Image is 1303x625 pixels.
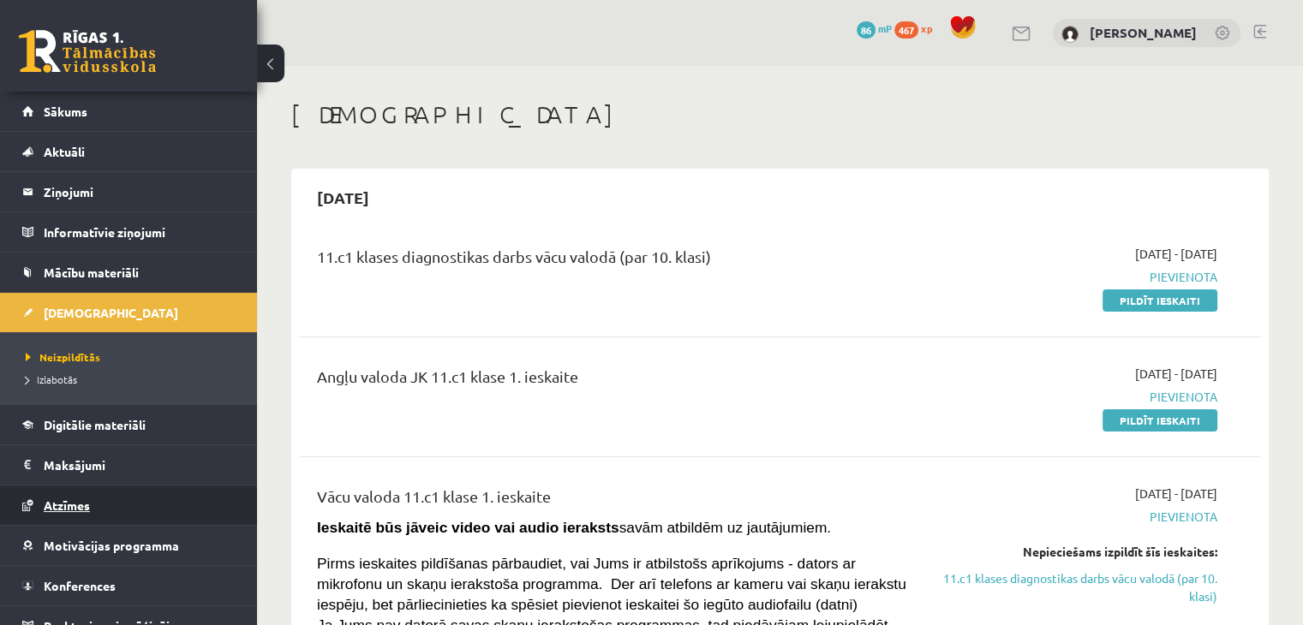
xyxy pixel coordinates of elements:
[22,253,236,292] a: Mācību materiāli
[935,268,1217,286] span: Pievienota
[894,21,918,39] span: 467
[44,104,87,119] span: Sākums
[26,372,77,386] span: Izlabotās
[22,212,236,252] a: Informatīvie ziņojumi
[19,30,156,73] a: Rīgas 1. Tālmācības vidusskola
[44,172,236,211] legend: Ziņojumi
[44,144,85,159] span: Aktuāli
[44,417,146,432] span: Digitālie materiāli
[317,485,909,516] div: Vācu valoda 11.c1 klase 1. ieskaite
[1135,485,1217,503] span: [DATE] - [DATE]
[26,372,240,387] a: Izlabotās
[44,305,178,320] span: [DEMOGRAPHIC_DATA]
[22,132,236,171] a: Aktuāli
[894,21,941,35] a: 467 xp
[857,21,892,35] a: 86 mP
[1090,24,1197,41] a: [PERSON_NAME]
[22,566,236,605] a: Konferences
[44,445,236,485] legend: Maksājumi
[317,365,909,396] div: Angļu valoda JK 11.c1 klase 1. ieskaite
[22,293,236,332] a: [DEMOGRAPHIC_DATA]
[44,212,236,252] legend: Informatīvie ziņojumi
[22,92,236,131] a: Sākums
[26,350,100,364] span: Neizpildītās
[935,388,1217,406] span: Pievienota
[44,578,116,593] span: Konferences
[317,519,619,536] strong: Ieskaitē būs jāveic video vai audio ieraksts
[300,177,386,217] h2: [DATE]
[1061,26,1079,43] img: Samanta Dardete
[317,519,831,536] span: savām atbildēm uz jautājumiem.
[22,485,236,525] a: Atzīmes
[44,497,90,513] span: Atzīmes
[935,543,1217,561] div: Nepieciešams izpildīt šīs ieskaites:
[291,100,1269,129] h1: [DEMOGRAPHIC_DATA]
[26,349,240,365] a: Neizpildītās
[22,445,236,485] a: Maksājumi
[44,265,139,280] span: Mācību materiāli
[921,21,932,35] span: xp
[22,172,236,211] a: Ziņojumi
[1103,289,1217,312] a: Pildīt ieskaiti
[22,405,236,444] a: Digitālie materiāli
[1103,409,1217,432] a: Pildīt ieskaiti
[1135,245,1217,263] span: [DATE] - [DATE]
[935,569,1217,605] a: 11.c1 klases diagnostikas darbs vācu valodā (par 10. klasi)
[317,245,909,277] div: 11.c1 klases diagnostikas darbs vācu valodā (par 10. klasi)
[857,21,876,39] span: 86
[317,555,906,613] span: Pirms ieskaites pildīšanas pārbaudiet, vai Jums ir atbilstošs aprīkojums - dators ar mikrofonu un...
[878,21,892,35] span: mP
[1135,365,1217,383] span: [DATE] - [DATE]
[22,526,236,565] a: Motivācijas programma
[44,538,179,553] span: Motivācijas programma
[935,508,1217,526] span: Pievienota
